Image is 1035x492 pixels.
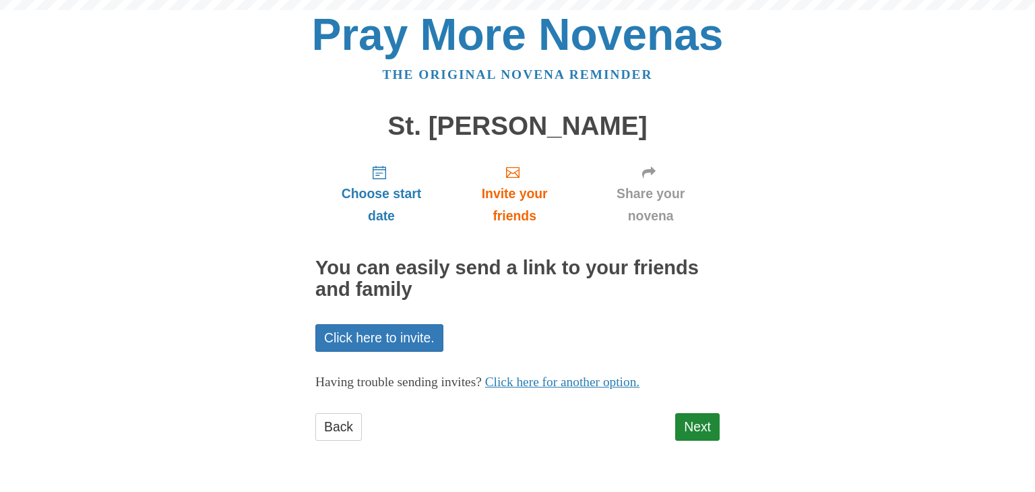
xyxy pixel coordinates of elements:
[312,9,724,59] a: Pray More Novenas
[329,183,434,227] span: Choose start date
[675,413,720,441] a: Next
[315,257,720,301] h2: You can easily send a link to your friends and family
[461,183,568,227] span: Invite your friends
[315,112,720,141] h1: St. [PERSON_NAME]
[485,375,640,389] a: Click here for another option.
[383,67,653,82] a: The original novena reminder
[582,154,720,234] a: Share your novena
[315,154,447,234] a: Choose start date
[315,413,362,441] a: Back
[447,154,582,234] a: Invite your friends
[315,375,482,389] span: Having trouble sending invites?
[595,183,706,227] span: Share your novena
[315,324,443,352] a: Click here to invite.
